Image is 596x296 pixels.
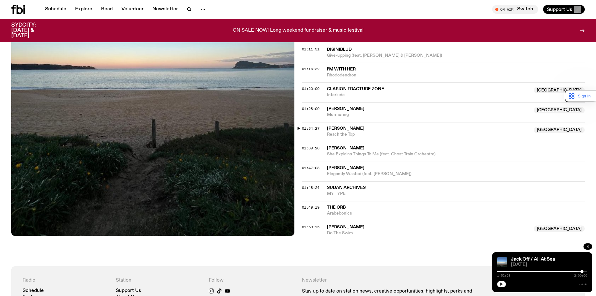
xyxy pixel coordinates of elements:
[327,166,364,170] span: [PERSON_NAME]
[327,112,530,118] span: Murmuring
[118,5,147,14] a: Volunteer
[327,47,352,52] span: Disiniblud
[302,205,319,210] span: 01:49:19
[497,274,510,277] span: 1:52:53
[11,23,51,39] h3: SYDCITY: [DATE] & [DATE]
[302,67,319,71] button: 01:16:32
[149,5,182,14] a: Newsletter
[302,127,319,130] button: 01:34:27
[302,87,319,91] button: 01:20:00
[543,5,585,14] button: Support Us
[302,147,319,150] button: 01:39:28
[327,92,530,98] span: Interlude
[302,66,319,71] span: 01:16:32
[327,230,530,236] span: Do The Swim
[327,126,364,131] span: [PERSON_NAME]
[302,126,319,131] span: 01:34:27
[302,278,481,283] h4: Newsletter
[327,53,585,59] span: Give-upping (feat. [PERSON_NAME] & [PERSON_NAME])
[302,106,319,111] span: 01:28:00
[41,5,70,14] a: Schedule
[23,278,108,283] h4: Radio
[302,206,319,209] button: 01:49:19
[302,48,319,51] button: 01:11:31
[327,146,364,150] span: [PERSON_NAME]
[302,225,319,230] span: 01:58:15
[534,107,585,113] span: [GEOGRAPHIC_DATA]
[302,86,319,91] span: 01:20:00
[327,191,585,197] span: MY TYPE
[327,205,346,210] span: The Orb
[302,226,319,229] button: 01:58:15
[23,288,44,293] a: Schedule
[327,210,585,216] span: Arabebonics
[302,165,319,170] span: 01:47:08
[302,47,319,52] span: 01:11:31
[302,166,319,170] button: 01:47:08
[327,106,364,111] span: [PERSON_NAME]
[574,274,587,277] span: 2:00:00
[302,186,319,190] button: 01:48:24
[511,262,587,267] span: [DATE]
[327,225,364,229] span: [PERSON_NAME]
[511,257,555,262] a: Jack Off / All At Sea
[327,67,356,71] span: I'm With Her
[209,278,294,283] h4: Follow
[327,72,585,78] span: Rhododendron
[534,226,585,232] span: [GEOGRAPHIC_DATA]
[302,107,319,111] button: 01:28:00
[71,5,96,14] a: Explore
[327,151,585,157] span: She Explains Things To Me (feat. Ghost Train Orchestra)
[534,127,585,133] span: [GEOGRAPHIC_DATA]
[327,132,530,138] span: Reach the Top
[327,171,585,177] span: Elegantly Wasted (feat. [PERSON_NAME])
[116,288,141,293] a: Support Us
[116,278,201,283] h4: Station
[492,5,538,14] button: On AirSwitch
[302,185,319,190] span: 01:48:24
[327,87,384,91] span: Clarion Fracture Zone
[327,185,366,190] span: Sudan Archives
[534,87,585,93] span: [GEOGRAPHIC_DATA]
[233,28,364,34] p: ON SALE NOW! Long weekend fundraiser & music festival
[302,146,319,151] span: 01:39:28
[547,7,572,12] span: Support Us
[97,5,116,14] a: Read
